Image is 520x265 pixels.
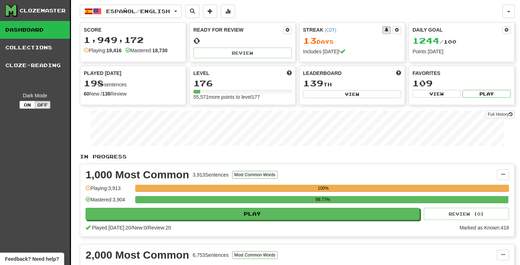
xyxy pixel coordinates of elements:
[193,36,292,45] div: 0
[303,79,401,88] div: th
[396,70,401,77] span: This week in points, UTC
[86,208,420,220] button: Play
[412,79,511,88] div: 109
[84,26,182,33] div: Score
[102,91,110,97] strong: 138
[5,92,65,99] div: Dark Mode
[20,101,35,109] button: On
[193,171,229,178] div: 3,913 Sentences
[460,224,509,231] div: Marked as Known: 418
[106,48,122,53] strong: 19,416
[193,252,229,259] div: 6,753 Sentences
[412,26,502,34] div: Daily Goal
[412,70,511,77] div: Favorites
[84,47,122,54] div: Playing:
[132,225,147,231] span: New: 0
[412,36,439,45] span: 1244
[193,79,292,88] div: 176
[35,101,50,109] button: Off
[462,90,511,98] button: Play
[80,153,515,160] p: In Progress
[20,7,66,14] div: Clozemaster
[325,28,336,33] a: (CDT)
[303,48,401,55] div: Includes [DATE]!
[131,225,132,231] span: /
[152,48,168,53] strong: 18,730
[193,48,292,58] button: Review
[412,90,461,98] button: View
[92,225,131,231] span: Played [DATE]: 20
[303,70,342,77] span: Leaderboard
[137,185,509,192] div: 100%
[148,225,171,231] span: Review: 20
[106,8,170,14] span: Español / English
[84,91,89,97] strong: 60
[86,196,132,208] div: Mastered: 3,904
[303,36,401,45] div: Day s
[84,78,104,88] span: 198
[84,36,182,44] div: 1,949,172
[486,110,515,118] a: Full History
[147,225,148,231] span: /
[86,185,132,196] div: Playing: 3,913
[137,196,508,203] div: 99.77%
[287,70,292,77] span: Score more points to level up
[84,90,182,97] div: New / Review
[232,251,278,259] button: Most Common Words
[185,5,199,18] button: Search sentences
[412,48,511,55] div: Points [DATE]
[424,208,509,220] button: Review (0)
[303,26,383,33] div: Streak
[86,250,189,260] div: 2,000 Most Common
[221,5,235,18] button: More stats
[303,90,401,98] button: View
[193,93,292,101] div: 55,571 more points to level 177
[203,5,217,18] button: Add sentence to collection
[5,255,59,263] span: Open feedback widget
[80,5,182,18] button: Español/English
[125,47,168,54] div: Mastered:
[84,79,182,88] div: sentences
[303,36,317,45] span: 13
[232,171,278,179] button: Most Common Words
[86,169,189,180] div: 1,000 Most Common
[303,78,323,88] span: 139
[193,70,209,77] span: Level
[412,39,456,45] span: / 100
[193,26,283,33] div: Ready for Review
[84,70,121,77] span: Played [DATE]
